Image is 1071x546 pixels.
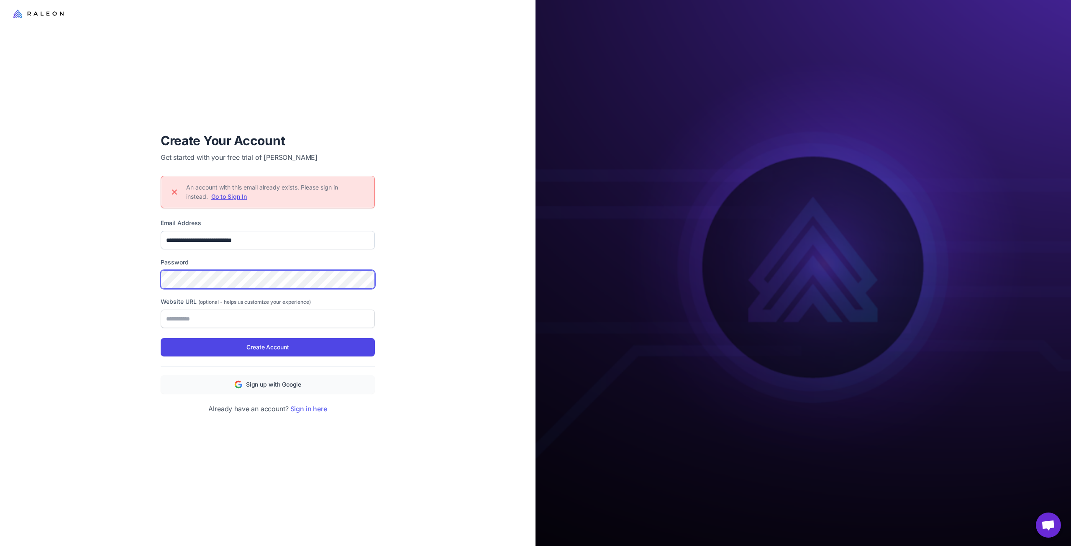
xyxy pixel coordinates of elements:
[161,258,375,267] label: Password
[161,132,375,149] h1: Create Your Account
[290,405,327,413] a: Sign in here
[1036,513,1061,538] div: Open chat
[246,343,289,352] span: Create Account
[246,380,301,389] span: Sign up with Google
[161,218,375,228] label: Email Address
[211,193,247,200] a: Go to Sign In
[186,183,368,201] div: An account with this email already exists. Please sign in instead.
[161,404,375,414] p: Already have an account?
[161,338,375,356] button: Create Account
[198,299,311,305] span: (optional - helps us customize your experience)
[161,152,375,162] p: Get started with your free trial of [PERSON_NAME]
[161,297,375,306] label: Website URL
[161,375,375,394] button: Sign up with Google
